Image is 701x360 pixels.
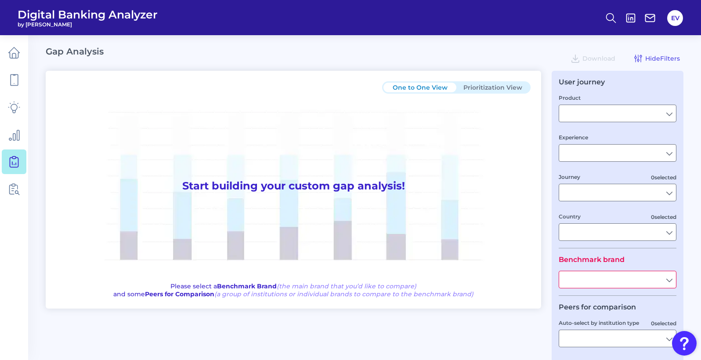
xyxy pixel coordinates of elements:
[559,255,625,264] legend: Benchmark brand
[559,174,580,180] label: Journey
[582,55,615,62] span: Download
[559,213,581,220] label: Country
[645,55,680,62] span: Hide Filters
[113,282,473,298] p: Please select a and some
[559,95,581,101] label: Product
[456,83,529,92] button: Prioritization View
[672,331,697,356] button: Open Resource Center
[214,290,473,298] span: (a group of institutions or individual brands to compare to the benchmark brand)
[559,78,605,86] div: User journey
[559,134,588,141] label: Experience
[383,83,456,92] button: One to One View
[217,282,277,290] b: Benchmark Brand
[559,320,639,326] label: Auto-select by institution type
[559,303,636,311] legend: Peers for comparison
[18,21,158,28] span: by [PERSON_NAME]
[145,290,214,298] b: Peers for Comparison
[567,51,619,65] button: Download
[46,46,104,57] h2: Gap Analysis
[18,8,158,21] span: Digital Banking Analyzer
[56,94,531,279] h1: Start building your custom gap analysis!
[277,282,416,290] span: (the main brand that you’d like to compare)
[629,51,683,65] button: HideFilters
[667,10,683,26] button: EV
